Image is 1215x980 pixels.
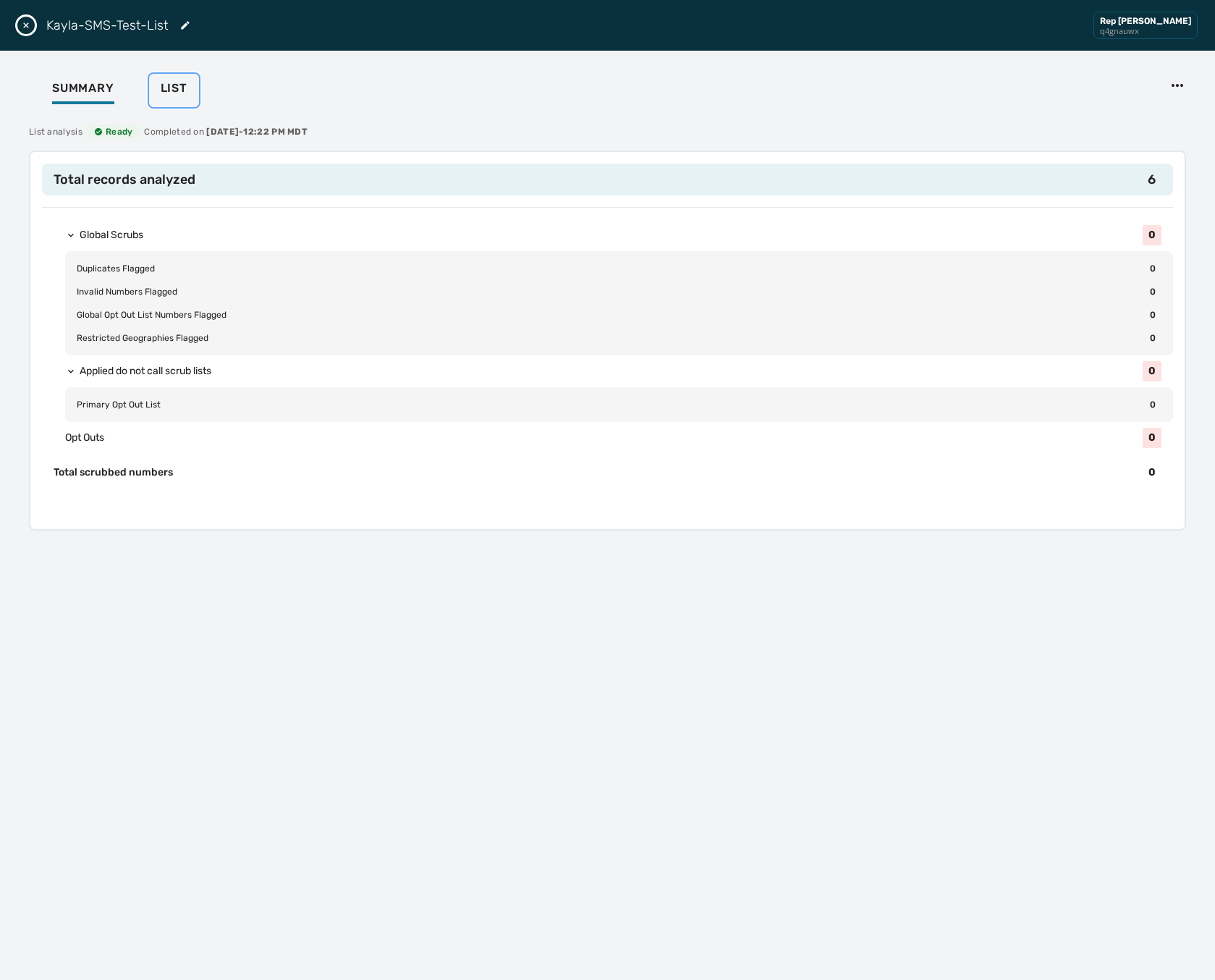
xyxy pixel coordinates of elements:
[65,355,1173,387] button: Applied do not call scrub lists0
[52,81,114,96] span: Summary
[206,127,308,137] span: [DATE] - 12:22 PM MDT
[1144,286,1161,297] span: 0
[1144,399,1161,410] span: 0
[144,126,308,138] span: Completed on
[1144,309,1161,321] span: 0
[77,332,208,344] span: Restricted Geographies Flagged
[1144,332,1161,344] span: 0
[80,364,211,379] span: Applied do not call scrub lists
[41,74,126,107] button: Summary
[77,399,161,410] span: Primary Opt Out List
[1100,27,1191,35] div: q4gnauwx
[77,309,227,321] span: Global Opt Out List Numbers Flagged
[54,465,173,480] span: Total scrubbed numbers
[1100,15,1191,27] div: Rep [PERSON_NAME]
[1143,225,1161,245] span: 0
[65,431,104,445] span: Opt Outs
[65,219,1173,251] button: Global Scrubs0
[77,263,155,274] span: Duplicates Flagged
[1143,361,1161,381] span: 0
[179,20,191,31] button: Edit List
[77,286,177,297] span: Invalid Numbers Flagged
[1142,169,1161,190] span: 6
[80,228,143,242] span: Global Scrubs
[94,126,133,138] span: Ready
[1144,263,1161,274] span: 0
[1143,428,1161,448] span: 0
[161,81,187,96] span: List
[54,169,195,190] span: Total records analyzed
[1143,465,1161,480] span: 0
[46,15,168,35] h2: Kayla-SMS-Test-List
[149,74,199,107] button: List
